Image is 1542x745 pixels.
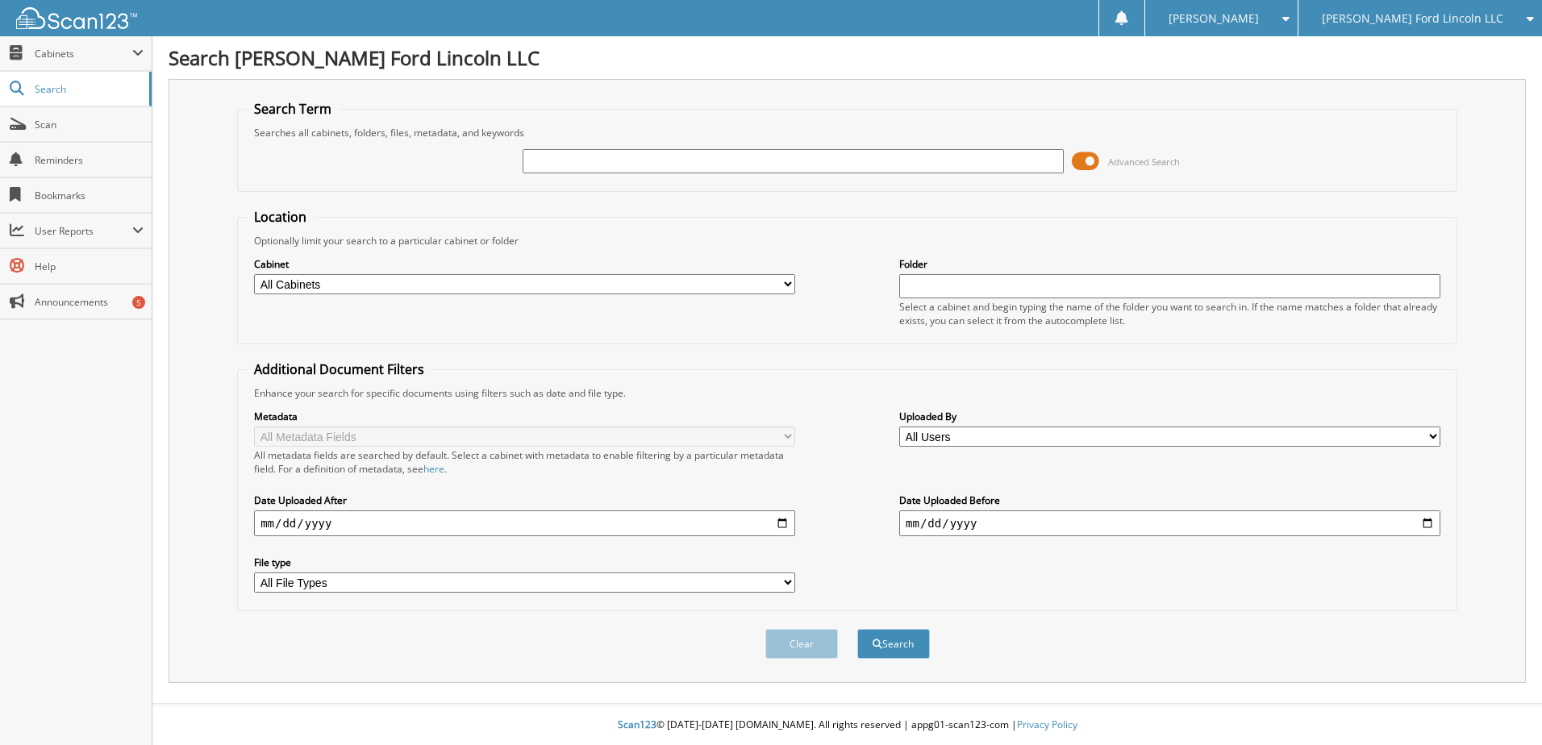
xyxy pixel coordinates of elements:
[16,7,137,29] img: scan123-logo-white.svg
[35,295,144,309] span: Announcements
[1108,156,1180,168] span: Advanced Search
[254,257,795,271] label: Cabinet
[246,386,1448,400] div: Enhance your search for specific documents using filters such as date and file type.
[246,208,315,226] legend: Location
[1322,14,1503,23] span: [PERSON_NAME] Ford Lincoln LLC
[899,493,1440,507] label: Date Uploaded Before
[618,718,656,731] span: Scan123
[899,510,1440,536] input: end
[423,462,444,476] a: here
[35,82,141,96] span: Search
[1017,718,1077,731] a: Privacy Policy
[899,257,1440,271] label: Folder
[765,629,838,659] button: Clear
[254,448,795,476] div: All metadata fields are searched by default. Select a cabinet with metadata to enable filtering b...
[132,296,145,309] div: 5
[35,153,144,167] span: Reminders
[254,510,795,536] input: start
[254,493,795,507] label: Date Uploaded After
[254,410,795,423] label: Metadata
[1169,14,1259,23] span: [PERSON_NAME]
[246,360,432,378] legend: Additional Document Filters
[246,234,1448,248] div: Optionally limit your search to a particular cabinet or folder
[152,705,1542,745] div: © [DATE]-[DATE] [DOMAIN_NAME]. All rights reserved | appg01-scan123-com |
[1461,668,1542,745] iframe: Chat Widget
[246,100,340,118] legend: Search Term
[254,556,795,569] label: File type
[169,44,1526,71] h1: Search [PERSON_NAME] Ford Lincoln LLC
[35,189,144,202] span: Bookmarks
[246,126,1448,139] div: Searches all cabinets, folders, files, metadata, and keywords
[35,47,132,60] span: Cabinets
[899,300,1440,327] div: Select a cabinet and begin typing the name of the folder you want to search in. If the name match...
[35,118,144,131] span: Scan
[899,410,1440,423] label: Uploaded By
[35,224,132,238] span: User Reports
[857,629,930,659] button: Search
[35,260,144,273] span: Help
